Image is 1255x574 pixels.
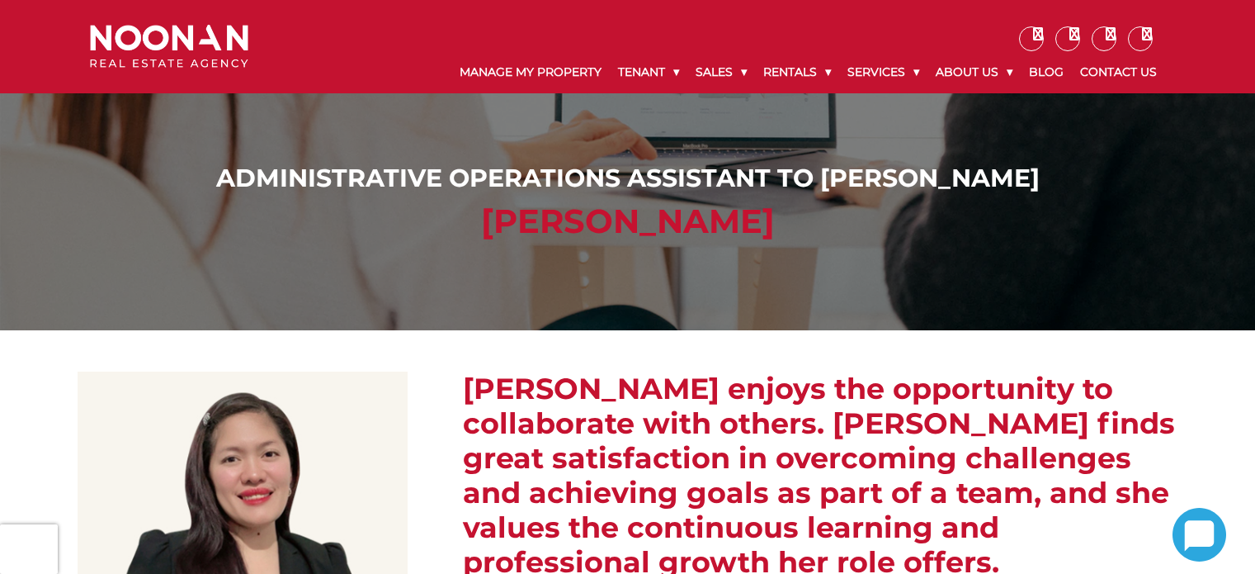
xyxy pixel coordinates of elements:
[90,25,248,69] img: Noonan Real Estate Agency
[1072,51,1165,93] a: Contact Us
[94,202,1161,241] h2: [PERSON_NAME]
[451,51,610,93] a: Manage My Property
[1021,51,1072,93] a: Blog
[927,51,1021,93] a: About Us
[839,51,927,93] a: Services
[687,51,755,93] a: Sales
[94,164,1161,193] h1: Administrative Operations Assistant to [PERSON_NAME]
[755,51,839,93] a: Rentals
[610,51,687,93] a: Tenant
